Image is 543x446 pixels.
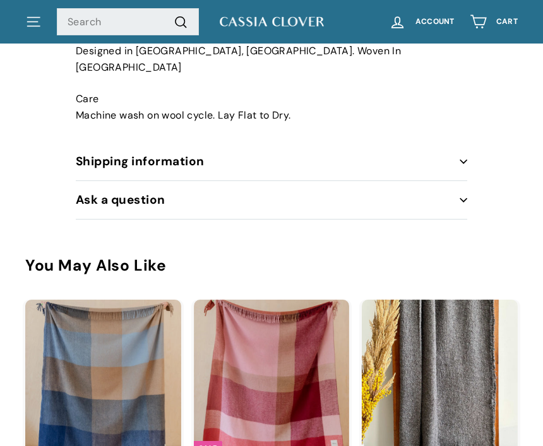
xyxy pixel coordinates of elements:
[76,143,467,181] button: Shipping information
[415,18,455,26] span: Account
[57,8,199,36] input: Search
[496,18,518,26] span: Cart
[381,3,462,40] a: Account
[462,3,525,40] a: Cart
[76,181,467,220] button: Ask a question
[25,257,518,274] div: You May Also Like
[76,91,467,123] p: Care Machine wash on wool cycle. Lay Flat to Dry.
